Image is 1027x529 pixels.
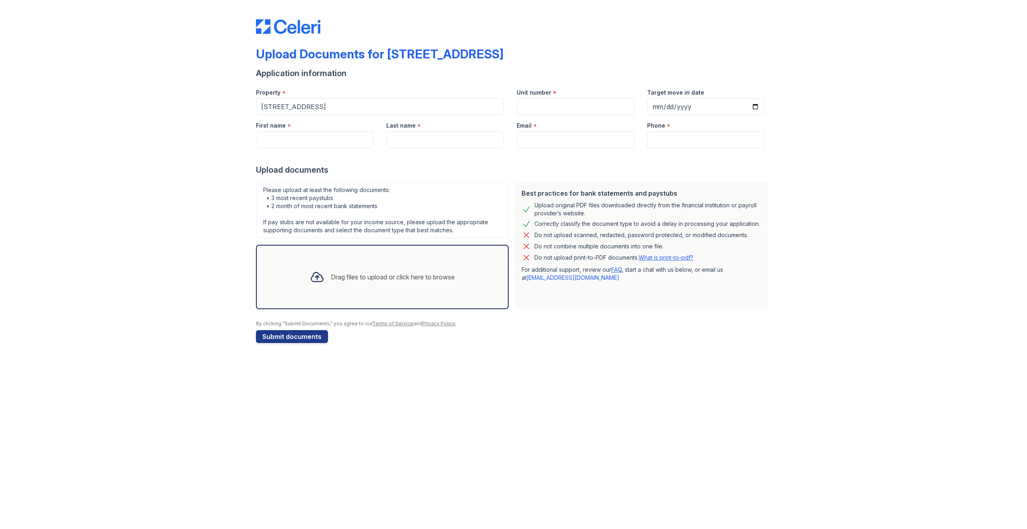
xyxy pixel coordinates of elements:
label: Phone [647,122,665,130]
label: Last name [386,122,416,130]
a: Terms of Service [372,320,413,326]
div: Correctly classify the document type to avoid a delay in processing your application. [534,219,760,229]
button: Submit documents [256,330,328,343]
div: Do not combine multiple documents into one file. [534,242,664,251]
a: Privacy Policy. [422,320,456,326]
div: By clicking "Submit Documents," you agree to our and [256,320,771,327]
label: Property [256,89,280,97]
a: FAQ [611,266,622,273]
label: First name [256,122,286,130]
div: Upload Documents for [STREET_ADDRESS] [256,47,503,61]
img: CE_Logo_Blue-a8612792a0a2168367f1c8372b55b34899dd931a85d93a1a3d3e32e68fde9ad4.png [256,19,320,34]
label: Unit number [517,89,551,97]
div: Upload documents [256,164,771,176]
label: Email [517,122,532,130]
p: Do not upload print-to-PDF documents. [534,254,693,262]
label: Target move in date [647,89,704,97]
div: Do not upload scanned, redacted, password protected, or modified documents. [534,230,748,240]
p: For additional support, review our , start a chat with us below, or email us at [522,266,761,282]
a: [EMAIL_ADDRESS][DOMAIN_NAME] [526,274,619,281]
div: Please upload at least the following documents: • 3 most recent paystubs • 2 month of most recent... [256,182,509,238]
a: What is print-to-pdf? [639,254,693,261]
div: Drag files to upload or click here to browse [331,272,455,282]
div: Best practices for bank statements and paystubs [522,188,761,198]
div: Application information [256,68,771,79]
div: Upload original PDF files downloaded directly from the financial institution or payroll provider’... [534,201,761,217]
